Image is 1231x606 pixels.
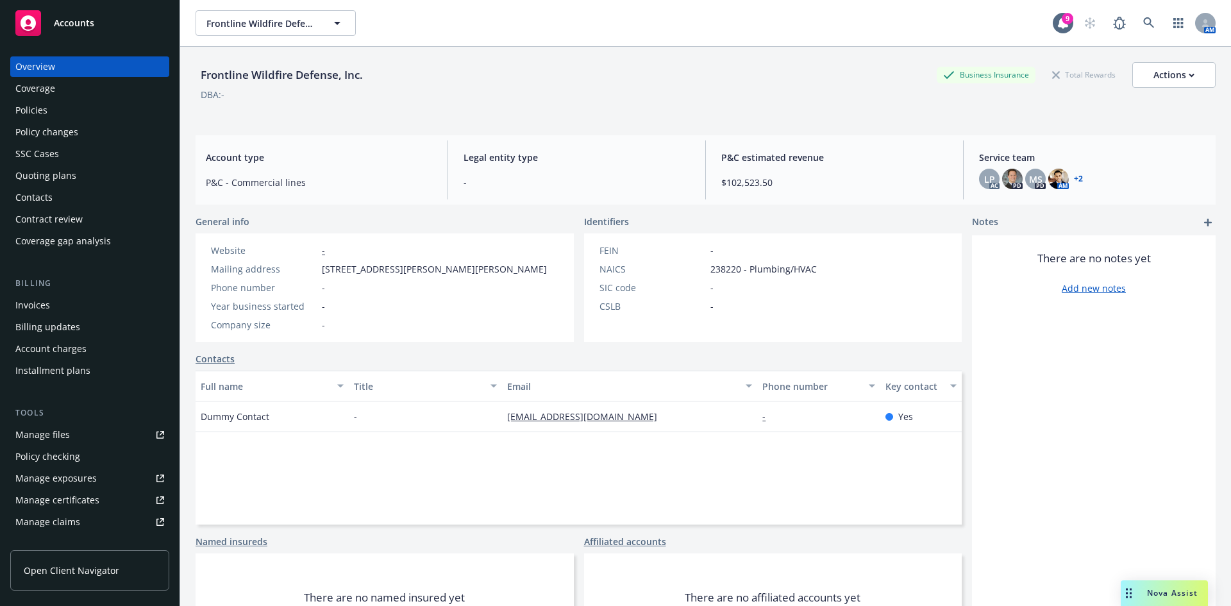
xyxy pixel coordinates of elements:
div: Title [354,380,483,393]
span: Notes [972,215,998,230]
div: Actions [1153,63,1194,87]
a: Contract review [10,209,169,230]
span: LP [984,173,995,186]
div: Manage exposures [15,468,97,489]
span: - [710,281,714,294]
span: Account type [206,151,432,164]
span: 238220 - Plumbing/HVAC [710,262,817,276]
a: Report a Bug [1107,10,1132,36]
a: Contacts [10,187,169,208]
a: Billing updates [10,317,169,337]
span: Legal entity type [464,151,690,164]
a: Coverage [10,78,169,99]
div: Policies [15,100,47,121]
a: Manage exposures [10,468,169,489]
span: - [354,410,357,423]
a: Installment plans [10,360,169,381]
span: Dummy Contact [201,410,269,423]
span: Frontline Wildfire Defense, Inc. [206,17,317,30]
a: Policy changes [10,122,169,142]
button: Nova Assist [1121,580,1208,606]
div: Tools [10,407,169,419]
a: Switch app [1166,10,1191,36]
button: Key contact [880,371,962,401]
a: - [322,244,325,257]
span: Nova Assist [1147,587,1198,598]
span: - [322,318,325,332]
div: Key contact [885,380,942,393]
div: Company size [211,318,317,332]
span: - [710,244,714,257]
div: 9 [1062,13,1073,24]
div: Total Rewards [1046,67,1122,83]
div: Contract review [15,209,83,230]
div: DBA: - [201,88,224,101]
div: Manage BORs [15,534,76,554]
div: Billing updates [15,317,80,337]
button: Phone number [757,371,880,401]
a: Invoices [10,295,169,316]
span: General info [196,215,249,228]
a: Account charges [10,339,169,359]
div: Business Insurance [937,67,1035,83]
span: P&C estimated revenue [721,151,948,164]
a: - [762,410,776,423]
span: There are no notes yet [1037,251,1151,266]
span: Identifiers [584,215,629,228]
a: Quoting plans [10,165,169,186]
div: Website [211,244,317,257]
a: Contacts [196,352,235,366]
div: CSLB [599,299,705,313]
a: Add new notes [1062,282,1126,295]
a: Overview [10,56,169,77]
div: Quoting plans [15,165,76,186]
span: $102,523.50 [721,176,948,189]
button: Email [502,371,757,401]
div: SIC code [599,281,705,294]
button: Frontline Wildfire Defense, Inc. [196,10,356,36]
img: photo [1002,169,1023,189]
a: [EMAIL_ADDRESS][DOMAIN_NAME] [507,410,667,423]
a: Named insureds [196,535,267,548]
div: Manage certificates [15,490,99,510]
a: Affiliated accounts [584,535,666,548]
a: Search [1136,10,1162,36]
a: Manage certificates [10,490,169,510]
div: Invoices [15,295,50,316]
a: add [1200,215,1216,230]
a: Manage claims [10,512,169,532]
div: Email [507,380,738,393]
div: Frontline Wildfire Defense, Inc. [196,67,368,83]
div: Mailing address [211,262,317,276]
img: photo [1048,169,1069,189]
div: Policy checking [15,446,80,467]
span: - [322,299,325,313]
span: Yes [898,410,913,423]
a: SSC Cases [10,144,169,164]
button: Full name [196,371,349,401]
span: There are no affiliated accounts yet [685,590,860,605]
span: Service team [979,151,1205,164]
div: FEIN [599,244,705,257]
div: Manage files [15,425,70,445]
div: Contacts [15,187,53,208]
div: NAICS [599,262,705,276]
div: Policy changes [15,122,78,142]
a: Manage files [10,425,169,445]
div: Year business started [211,299,317,313]
div: SSC Cases [15,144,59,164]
button: Title [349,371,502,401]
div: Phone number [211,281,317,294]
span: [STREET_ADDRESS][PERSON_NAME][PERSON_NAME] [322,262,547,276]
div: Drag to move [1121,580,1137,606]
div: Coverage [15,78,55,99]
span: Open Client Navigator [24,564,119,577]
div: Account charges [15,339,87,359]
a: Accounts [10,5,169,41]
div: Manage claims [15,512,80,532]
a: Start snowing [1077,10,1103,36]
span: - [464,176,690,189]
div: Billing [10,277,169,290]
div: Full name [201,380,330,393]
